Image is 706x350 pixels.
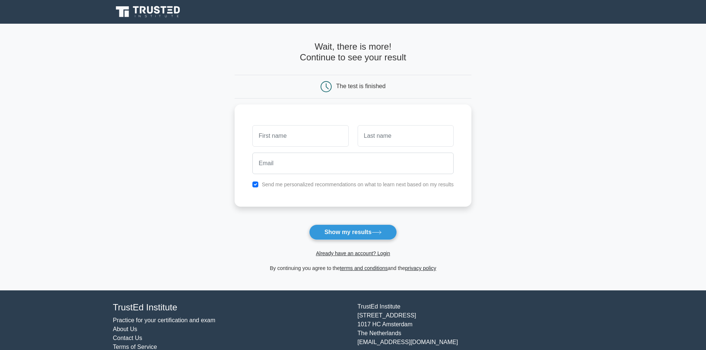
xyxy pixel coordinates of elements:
div: By continuing you agree to the and the [230,264,476,273]
input: Last name [358,125,454,147]
a: terms and conditions [340,265,388,271]
div: The test is finished [336,83,385,89]
a: Already have an account? Login [316,250,390,256]
h4: TrustEd Institute [113,302,349,313]
label: Send me personalized recommendations on what to learn next based on my results [262,181,454,187]
a: Practice for your certification and exam [113,317,216,323]
input: Email [252,153,454,174]
a: privacy policy [405,265,436,271]
a: Contact Us [113,335,142,341]
button: Show my results [309,224,397,240]
h4: Wait, there is more! Continue to see your result [235,41,471,63]
a: About Us [113,326,137,332]
a: Terms of Service [113,344,157,350]
input: First name [252,125,348,147]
